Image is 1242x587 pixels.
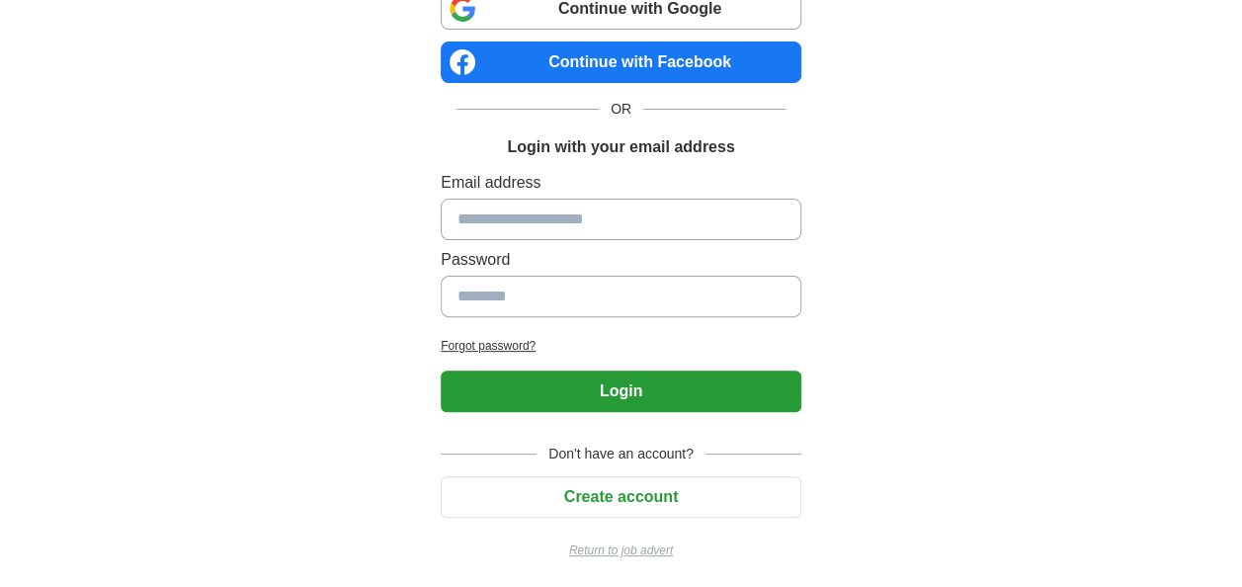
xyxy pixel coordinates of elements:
[441,488,801,505] a: Create account
[441,542,801,559] a: Return to job advert
[441,171,801,195] label: Email address
[507,135,734,159] h1: Login with your email address
[441,476,801,518] button: Create account
[441,371,801,412] button: Login
[441,248,801,272] label: Password
[599,99,643,120] span: OR
[537,444,705,464] span: Don't have an account?
[441,337,801,355] a: Forgot password?
[441,42,801,83] a: Continue with Facebook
